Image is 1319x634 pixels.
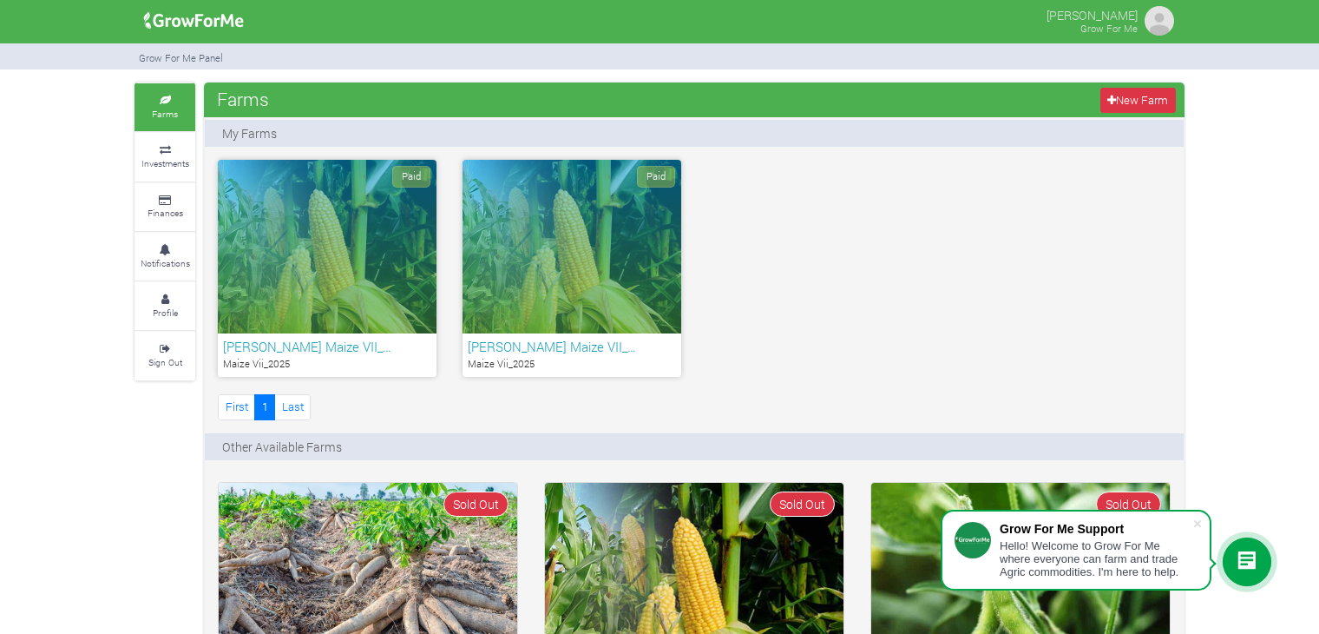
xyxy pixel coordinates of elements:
[223,357,431,372] p: Maize Vii_2025
[139,51,223,64] small: Grow For Me Panel
[222,124,277,142] p: My Farms
[218,394,255,419] a: First
[213,82,273,116] span: Farms
[218,160,436,377] a: Paid [PERSON_NAME] Maize VII_… Maize Vii_2025
[135,233,195,281] a: Notifications
[1100,88,1176,113] a: New Farm
[1000,522,1192,536] div: Grow For Me Support
[254,394,275,419] a: 1
[152,108,178,120] small: Farms
[148,207,183,219] small: Finances
[274,394,311,419] a: Last
[138,3,250,38] img: growforme image
[148,356,182,368] small: Sign Out
[770,492,835,517] span: Sold Out
[1142,3,1177,38] img: growforme image
[135,133,195,181] a: Investments
[135,332,195,380] a: Sign Out
[1047,3,1138,24] p: [PERSON_NAME]
[468,339,676,354] h6: [PERSON_NAME] Maize VII_…
[141,157,189,169] small: Investments
[135,83,195,131] a: Farms
[1096,492,1161,517] span: Sold Out
[392,166,430,188] span: Paid
[1000,539,1192,578] div: Hello! Welcome to Grow For Me where everyone can farm and trade Agric commodities. I'm here to help.
[218,394,311,419] nav: Page Navigation
[443,492,509,517] span: Sold Out
[468,357,676,372] p: Maize Vii_2025
[153,307,178,319] small: Profile
[463,160,681,377] a: Paid [PERSON_NAME] Maize VII_… Maize Vii_2025
[1080,22,1138,35] small: Grow For Me
[141,257,190,269] small: Notifications
[222,438,342,456] p: Other Available Farms
[637,166,675,188] span: Paid
[223,339,431,354] h6: [PERSON_NAME] Maize VII_…
[135,282,195,330] a: Profile
[135,183,195,231] a: Finances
